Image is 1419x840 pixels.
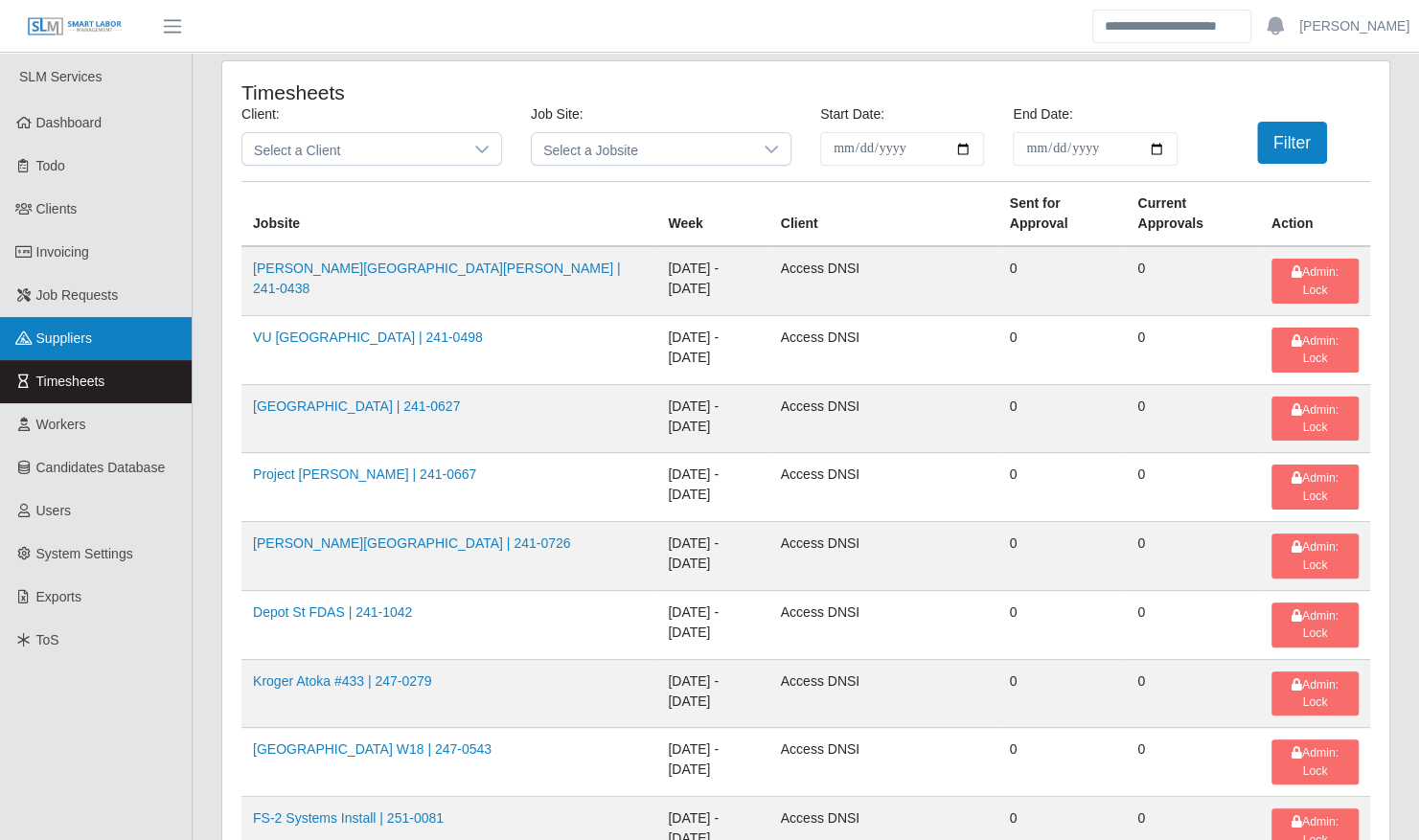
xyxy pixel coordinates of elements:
[998,453,1127,522] td: 0
[253,261,621,296] a: [PERSON_NAME][GEOGRAPHIC_DATA][PERSON_NAME] | 241-0438
[253,466,476,482] a: Project [PERSON_NAME] | 241-0667
[1271,465,1359,510] button: Admin: Lock
[1126,182,1259,247] th: Current Approvals
[1271,739,1359,784] button: Admin: Lock
[1271,259,1359,304] button: Admin: Lock
[1271,602,1359,647] button: Admin: Lock
[36,460,166,475] span: Candidates Database
[253,329,483,345] a: VU [GEOGRAPHIC_DATA] | 241-0498
[1292,403,1339,434] span: Admin: Lock
[1292,540,1339,571] span: Admin: Lock
[1271,534,1359,579] button: Admin: Lock
[1126,728,1259,797] td: 0
[656,246,768,315] td: [DATE] - [DATE]
[769,522,998,591] td: Access DNSI
[36,417,86,432] span: Workers
[769,384,998,453] td: Access DNSI
[1126,659,1259,728] td: 0
[656,315,768,384] td: [DATE] - [DATE]
[1292,334,1339,365] span: Admin: Lock
[1126,453,1259,522] td: 0
[998,246,1127,315] td: 0
[36,201,78,216] span: Clients
[1126,522,1259,591] td: 0
[998,590,1127,659] td: 0
[998,659,1127,728] td: 0
[36,287,119,303] span: Job Requests
[1092,10,1251,43] input: Search
[769,590,998,659] td: Access DNSI
[1292,678,1339,709] span: Admin: Lock
[36,546,133,561] span: System Settings
[1271,671,1359,716] button: Admin: Lock
[1292,265,1339,296] span: Admin: Lock
[656,659,768,728] td: [DATE] - [DATE]
[36,589,81,604] span: Exports
[253,398,460,414] a: [GEOGRAPHIC_DATA] | 241-0627
[36,503,72,518] span: Users
[1299,16,1409,36] a: [PERSON_NAME]
[1260,182,1370,247] th: Action
[532,133,752,165] span: Select a Jobsite
[1126,246,1259,315] td: 0
[253,604,412,620] a: Depot St FDAS | 241-1042
[253,535,570,551] a: [PERSON_NAME][GEOGRAPHIC_DATA] | 241-0726
[656,182,768,247] th: Week
[769,246,998,315] td: Access DNSI
[998,182,1127,247] th: Sent for Approval
[1257,122,1327,164] button: Filter
[656,522,768,591] td: [DATE] - [DATE]
[656,728,768,797] td: [DATE] - [DATE]
[1292,609,1339,640] span: Admin: Lock
[656,453,768,522] td: [DATE] - [DATE]
[998,522,1127,591] td: 0
[36,115,103,130] span: Dashboard
[656,590,768,659] td: [DATE] - [DATE]
[253,673,432,689] a: Kroger Atoka #433 | 247-0279
[241,182,656,247] th: Jobsite
[769,315,998,384] td: Access DNSI
[36,374,105,389] span: Timesheets
[253,741,492,757] a: [GEOGRAPHIC_DATA] W18 | 247-0543
[242,133,463,165] span: Select a Client
[1292,471,1339,502] span: Admin: Lock
[1271,328,1359,373] button: Admin: Lock
[769,182,998,247] th: Client
[998,728,1127,797] td: 0
[1126,590,1259,659] td: 0
[769,453,998,522] td: Access DNSI
[27,16,123,37] img: SLM Logo
[1292,746,1339,777] span: Admin: Lock
[36,330,92,346] span: Suppliers
[998,315,1127,384] td: 0
[769,728,998,797] td: Access DNSI
[36,158,65,173] span: Todo
[531,104,583,125] label: Job Site:
[1271,397,1359,442] button: Admin: Lock
[1013,104,1072,125] label: End Date:
[1126,384,1259,453] td: 0
[1126,315,1259,384] td: 0
[998,384,1127,453] td: 0
[19,69,102,84] span: SLM Services
[36,244,89,260] span: Invoicing
[241,80,695,104] h4: Timesheets
[253,810,444,826] a: FS-2 Systems Install | 251-0081
[241,104,280,125] label: Client:
[36,632,59,647] span: ToS
[820,104,884,125] label: Start Date:
[656,384,768,453] td: [DATE] - [DATE]
[769,659,998,728] td: Access DNSI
